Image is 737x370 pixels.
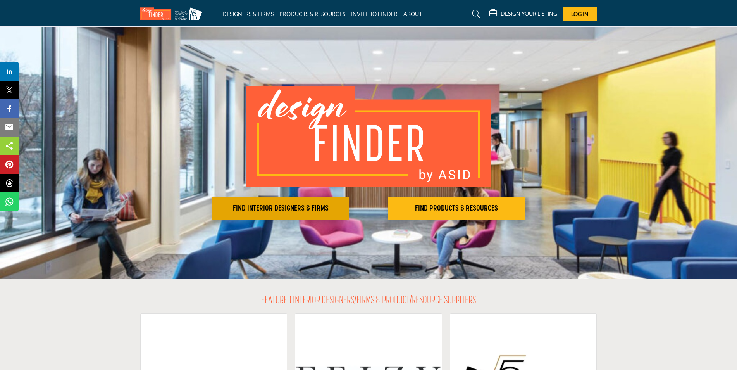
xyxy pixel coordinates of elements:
[279,10,345,17] a: PRODUCTS & RESOURCES
[563,7,597,21] button: Log In
[246,86,491,187] img: image
[388,197,525,220] button: FIND PRODUCTS & RESOURCES
[390,204,523,213] h2: FIND PRODUCTS & RESOURCES
[212,197,349,220] button: FIND INTERIOR DESIGNERS & FIRMS
[489,9,557,19] div: DESIGN YOUR LISTING
[214,204,347,213] h2: FIND INTERIOR DESIGNERS & FIRMS
[571,10,589,17] span: Log In
[403,10,422,17] a: ABOUT
[140,7,206,20] img: Site Logo
[501,10,557,17] h5: DESIGN YOUR LISTING
[222,10,274,17] a: DESIGNERS & FIRMS
[351,10,398,17] a: INVITE TO FINDER
[465,8,485,20] a: Search
[261,294,476,308] h2: FEATURED INTERIOR DESIGNERS/FIRMS & PRODUCT/RESOURCE SUPPLIERS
